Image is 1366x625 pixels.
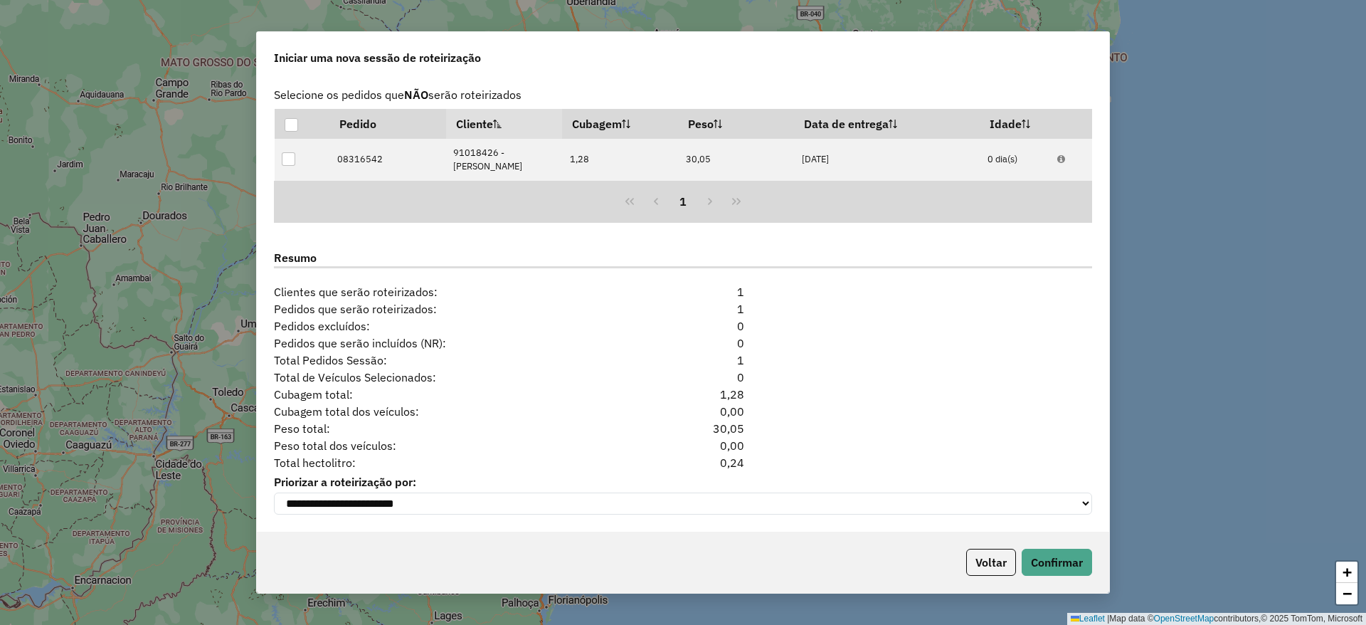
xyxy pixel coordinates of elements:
th: Cliente [446,109,562,139]
td: 1,28 [562,139,678,181]
div: 0 [613,369,753,386]
span: | [1107,614,1109,624]
th: Idade [980,109,1050,139]
div: 1 [613,352,753,369]
span: Selecione os pedidos que serão roteirizados [265,86,1101,103]
div: 0 [613,317,753,335]
span: Pedidos que serão incluídos (NR): [265,335,613,352]
button: Voltar [966,549,1016,576]
div: Map data © contributors,© 2025 TomTom, Microsoft [1067,613,1366,625]
td: [DATE] [795,139,980,181]
span: Cubagem total: [265,386,613,403]
div: 0 [613,335,753,352]
span: Peso total dos veículos: [265,437,613,454]
button: 1 [669,188,697,215]
span: Pedidos que serão roteirizados: [265,300,613,317]
div: 1 [613,300,753,317]
a: OpenStreetMap [1154,614,1214,624]
label: Resumo [274,249,1092,268]
label: Priorizar a roteirização por: [274,473,1092,490]
span: Clientes que serão roteirizados: [265,283,613,300]
div: 0,24 [613,454,753,471]
a: Zoom out [1336,583,1357,604]
span: Total Pedidos Sessão: [265,352,613,369]
a: Leaflet [1071,614,1105,624]
td: 91018426 - [PERSON_NAME] [446,139,562,181]
td: 30,05 [678,139,794,181]
a: Zoom in [1336,562,1357,583]
th: Data de entrega [795,109,980,139]
span: Cubagem total dos veículos: [265,403,613,420]
div: 1,28 [613,386,753,403]
span: − [1343,584,1352,602]
div: 0,00 [613,437,753,454]
div: 0,00 [613,403,753,420]
button: Confirmar [1022,549,1092,576]
span: Iniciar uma nova sessão de roteirização [274,49,481,66]
span: + [1343,563,1352,581]
strong: NÃO [404,88,428,102]
th: Pedido [330,109,446,139]
td: 0 dia(s) [980,139,1050,181]
span: Total de Veículos Selecionados: [265,369,613,386]
span: Pedidos excluídos: [265,317,613,335]
span: Peso total: [265,420,613,437]
div: 1 [613,283,753,300]
th: Peso [678,109,794,139]
div: 30,05 [613,420,753,437]
td: 08316542 [330,139,446,181]
span: Total hectolitro: [265,454,613,471]
th: Cubagem [562,109,678,139]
